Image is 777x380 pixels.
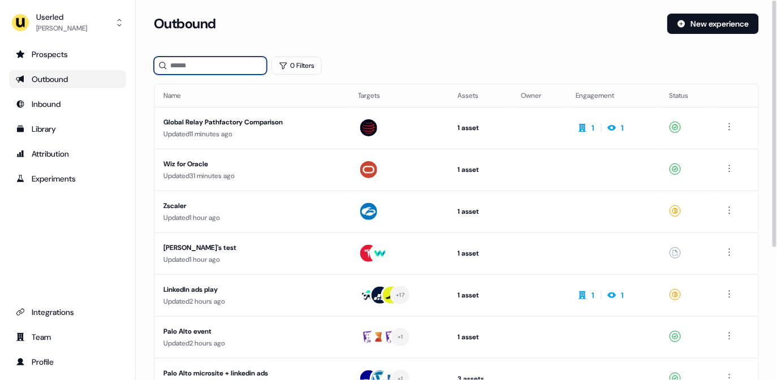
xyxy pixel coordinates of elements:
div: Palo Alto microsite + linkedin ads [163,368,340,379]
div: 1 asset [458,248,503,259]
th: Engagement [567,84,661,107]
th: Status [661,84,714,107]
div: Attribution [16,148,119,159]
th: Targets [349,84,449,107]
a: Go to integrations [9,303,126,321]
a: Go to team [9,328,126,346]
div: Prospects [16,49,119,60]
th: Owner [512,84,567,107]
div: Palo Alto event [163,326,340,337]
a: Go to templates [9,120,126,138]
div: LinkedIn ads play [163,284,340,295]
th: Name [154,84,349,107]
div: [PERSON_NAME]'s test [163,242,340,253]
a: Go to experiments [9,170,126,188]
div: Outbound [16,74,119,85]
div: 1 asset [458,206,503,217]
div: 1 asset [458,164,503,175]
div: Experiments [16,173,119,184]
div: Userled [36,11,87,23]
div: Profile [16,356,119,368]
div: Updated 11 minutes ago [163,128,340,140]
div: Updated 2 hours ago [163,338,340,349]
div: Integrations [16,306,119,318]
button: Userled[PERSON_NAME] [9,9,126,36]
button: New experience [667,14,759,34]
div: Global Relay Pathfactory Comparison [163,116,340,128]
div: 1 asset [458,331,503,343]
div: + 17 [396,290,404,300]
div: 1 asset [458,122,503,133]
a: Go to attribution [9,145,126,163]
div: Updated 31 minutes ago [163,170,340,182]
div: Updated 1 hour ago [163,254,340,265]
a: Go to profile [9,353,126,371]
h3: Outbound [154,15,216,32]
button: 0 Filters [271,57,322,75]
a: Go to Inbound [9,95,126,113]
div: 1 [621,290,624,301]
div: 1 [621,122,624,133]
div: Updated 1 hour ago [163,212,340,223]
div: + 1 [398,332,403,342]
div: Updated 2 hours ago [163,296,340,307]
div: Wiz for Oracle [163,158,340,170]
div: [PERSON_NAME] [36,23,87,34]
div: 1 [592,290,594,301]
div: 1 [592,122,594,133]
div: Library [16,123,119,135]
div: Zscaler [163,200,340,211]
a: Go to outbound experience [9,70,126,88]
th: Assets [449,84,512,107]
div: 1 asset [458,290,503,301]
a: Go to prospects [9,45,126,63]
div: Inbound [16,98,119,110]
div: Team [16,331,119,343]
